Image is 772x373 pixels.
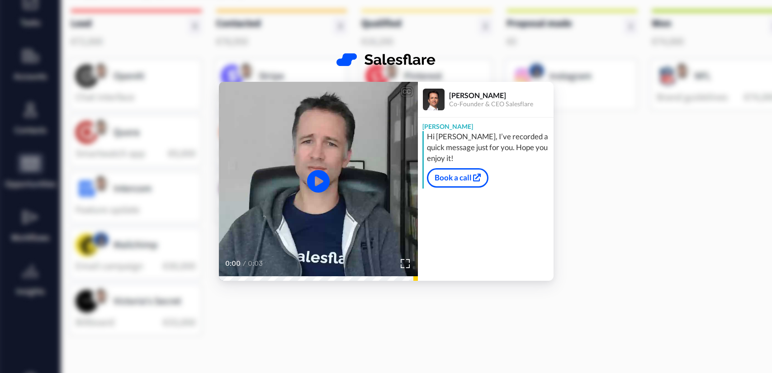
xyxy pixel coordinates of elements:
img: Profile Image [423,89,445,110]
div: [PERSON_NAME] [449,91,553,99]
img: Salesflare logo [336,51,436,69]
span: 0:00 [225,258,241,269]
div: Hi [PERSON_NAME], I’ve recorded a quick message just for you. Hope you enjoy it! [427,131,551,164]
span: / [243,258,246,269]
div: CC [401,87,412,96]
a: Book a call [427,168,488,187]
div: [PERSON_NAME] [418,118,554,131]
img: Full screen [401,259,410,268]
div: Co-Founder & CEO Salesflare [449,100,553,108]
span: 0:03 [248,258,264,269]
